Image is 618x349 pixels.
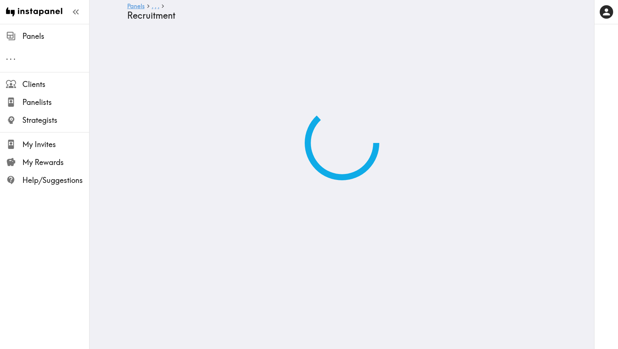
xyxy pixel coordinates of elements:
[158,2,159,10] span: .
[127,3,145,10] a: Panels
[152,2,153,10] span: .
[152,3,159,10] a: ...
[22,115,89,125] span: Strategists
[22,139,89,150] span: My Invites
[6,52,8,62] span: .
[22,175,89,186] span: Help/Suggestions
[22,97,89,107] span: Panelists
[127,10,551,21] h4: Recruitment
[22,31,89,41] span: Panels
[22,79,89,90] span: Clients
[22,157,89,168] span: My Rewards
[155,2,156,10] span: .
[10,52,12,62] span: .
[13,52,16,62] span: .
